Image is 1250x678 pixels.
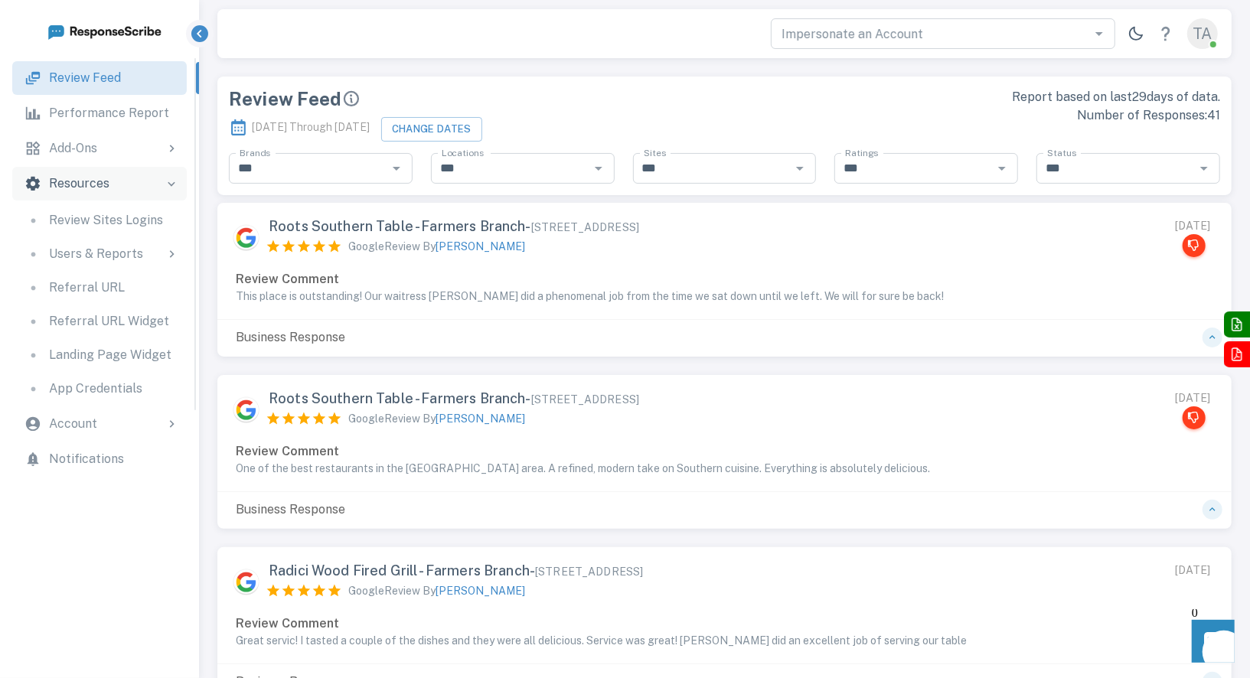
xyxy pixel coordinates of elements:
[348,239,525,255] p: Google Review By
[12,305,187,338] a: Referral URL Widget
[49,174,109,193] p: Resources
[734,88,1221,106] p: Report based on last 29 days of data.
[12,372,187,406] a: App Credentials
[789,158,811,179] button: Open
[12,96,187,130] a: Performance Report
[1088,23,1110,44] button: Open
[1175,218,1210,234] div: [DATE]
[236,461,1213,476] p: One of the best restaurants in the [GEOGRAPHIC_DATA] area. A refined, modern take on Southern cui...
[49,346,171,364] p: Landing Page Widget
[436,240,525,253] span: [PERSON_NAME]
[49,415,97,433] p: Account
[531,393,639,406] span: [STREET_ADDRESS]
[49,69,121,87] p: Review Feed
[269,218,639,235] span: Roots Southern Table - Farmers Branch -
[12,61,187,95] a: Review Feed
[436,412,525,425] span: [PERSON_NAME]
[1183,406,1206,429] button: We do not have the login credentials for this site and therefore cannot respond. Please enter you...
[535,566,643,578] span: [STREET_ADDRESS]
[1177,609,1243,675] iframe: Front Chat
[269,562,644,579] span: Radici Wood Fired Grill - Farmers Branch -
[845,146,879,159] label: Ratings
[47,21,162,41] img: logo
[49,139,97,158] p: Add-Ons
[644,146,666,159] label: Sites
[1193,158,1215,179] button: Open
[588,158,609,179] button: Open
[12,407,187,441] div: Account
[240,146,270,159] label: Brands
[1224,341,1250,367] button: Export to PDF
[1187,18,1218,49] div: TA
[269,390,639,407] span: Roots Southern Table - Farmers Branch -
[49,104,169,122] p: Performance Report
[229,88,716,109] div: Review Feed
[227,328,354,347] p: Business Response
[236,614,1213,633] p: Review Comment
[233,396,259,423] img: Google
[12,271,187,305] a: Referral URL
[531,221,639,233] span: [STREET_ADDRESS]
[436,585,525,597] span: [PERSON_NAME]
[1183,234,1206,257] button: We do not have the login credentials for this site and therefore cannot respond. Please enter you...
[236,270,1213,288] p: Review Comment
[348,583,525,599] p: Google Review By
[227,500,354,519] p: Business Response
[12,237,187,271] div: Users & Reports
[12,204,187,237] a: Review Sites Logins
[1047,146,1076,159] label: Status
[49,450,124,468] p: Notifications
[49,279,125,297] p: Referral URL
[381,117,482,142] button: Change Dates
[236,442,1213,461] p: Review Comment
[49,245,143,263] p: Users & Reports
[236,288,1213,304] p: This place is outstanding! Our waitress [PERSON_NAME] did a phenomenal job from the time we sat d...
[386,158,407,179] button: Open
[12,132,187,165] div: Add-Ons
[1150,18,1181,49] a: Help Center
[1175,562,1210,579] div: [DATE]
[442,146,484,159] label: Locations
[1175,390,1210,406] div: [DATE]
[233,569,259,595] img: Google
[49,380,142,398] p: App Credentials
[49,211,163,230] p: Review Sites Logins
[49,312,169,331] p: Referral URL Widget
[236,633,1213,648] p: Great servic! I tasted a couple of the dishes and they were all delicious. Service was great! [PE...
[12,442,187,476] a: Notifications
[12,338,187,372] a: Landing Page Widget
[348,411,525,427] p: Google Review By
[734,106,1221,125] p: Number of Responses: 41
[233,224,259,251] img: Google
[991,158,1013,179] button: Open
[229,113,370,142] p: [DATE] Through [DATE]
[1224,311,1250,337] button: Export to Excel
[12,167,187,200] div: Resources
